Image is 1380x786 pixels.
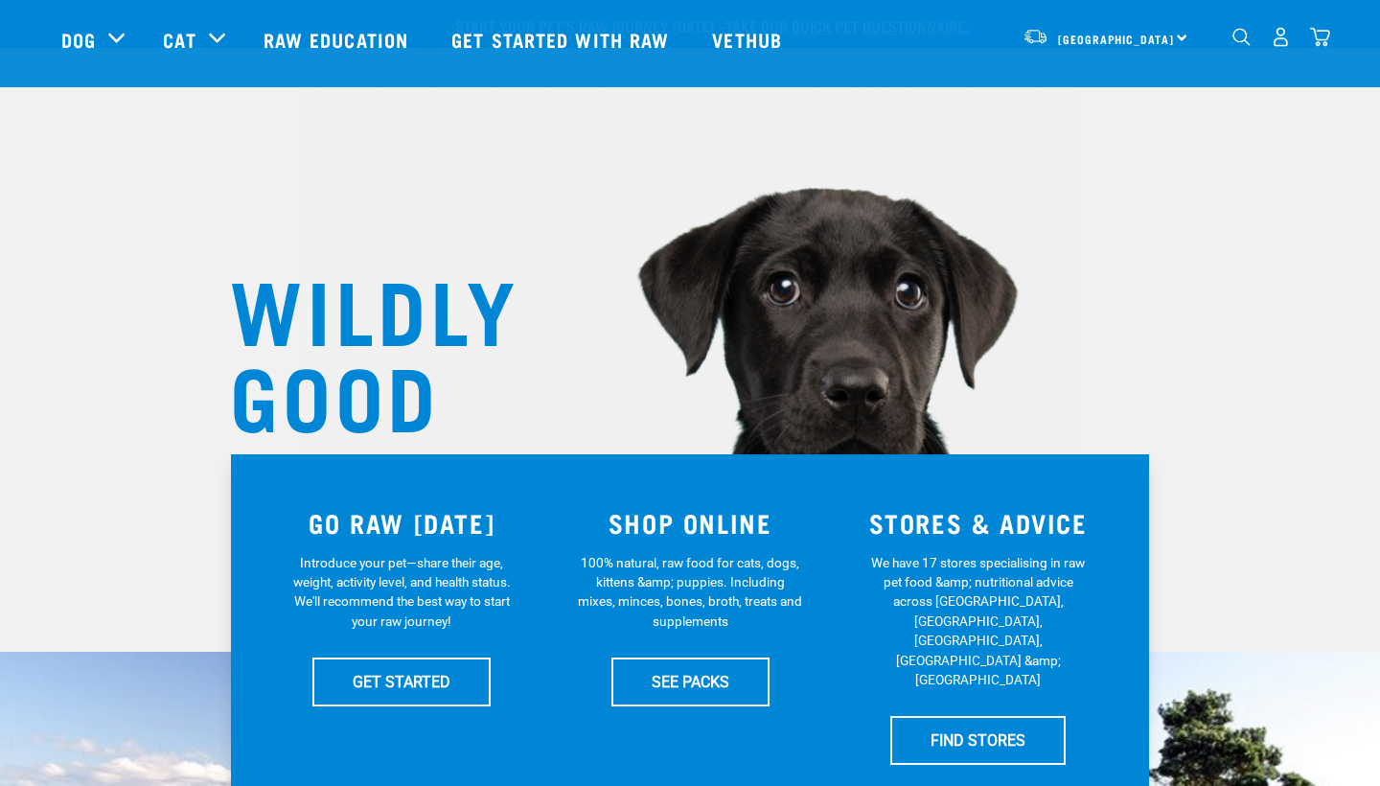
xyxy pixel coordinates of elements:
[558,508,823,538] h3: SHOP ONLINE
[611,658,770,705] a: SEE PACKS
[230,264,613,522] h1: WILDLY GOOD NUTRITION
[693,1,806,78] a: Vethub
[312,658,491,705] a: GET STARTED
[578,553,803,632] p: 100% natural, raw food for cats, dogs, kittens &amp; puppies. Including mixes, minces, bones, bro...
[865,553,1091,690] p: We have 17 stores specialising in raw pet food &amp; nutritional advice across [GEOGRAPHIC_DATA],...
[432,1,693,78] a: Get started with Raw
[845,508,1111,538] h3: STORES & ADVICE
[1232,28,1251,46] img: home-icon-1@2x.png
[890,716,1066,764] a: FIND STORES
[1023,28,1048,45] img: van-moving.png
[1271,27,1291,47] img: user.png
[244,1,432,78] a: Raw Education
[1058,35,1174,42] span: [GEOGRAPHIC_DATA]
[61,25,96,54] a: Dog
[1310,27,1330,47] img: home-icon@2x.png
[269,508,535,538] h3: GO RAW [DATE]
[289,553,515,632] p: Introduce your pet—share their age, weight, activity level, and health status. We'll recommend th...
[163,25,195,54] a: Cat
